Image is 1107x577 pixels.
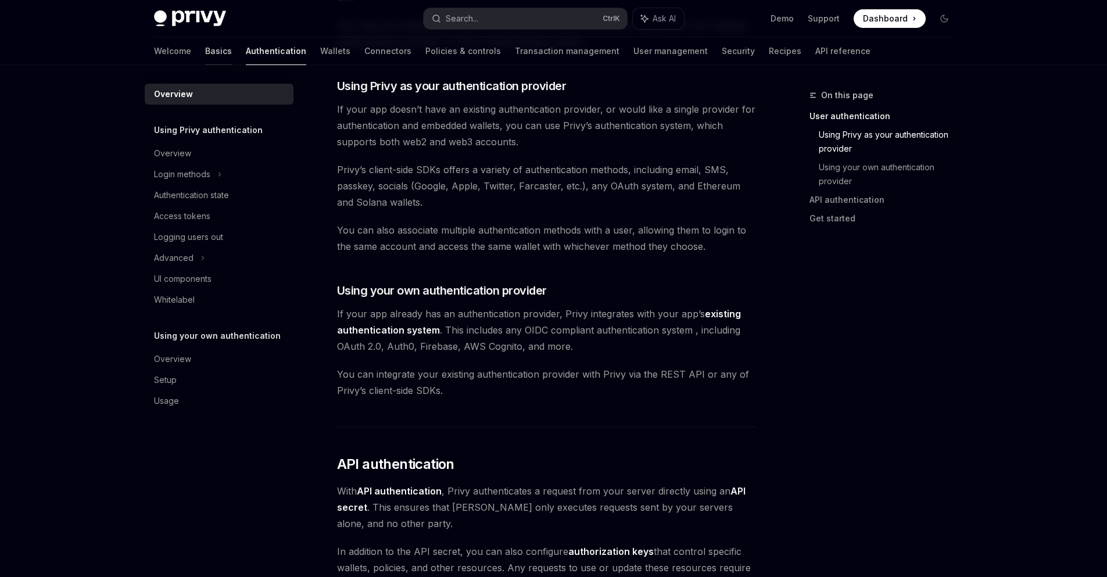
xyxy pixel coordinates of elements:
[154,167,210,181] div: Login methods
[337,366,756,399] span: You can integrate your existing authentication provider with Privy via the REST API or any of Pri...
[815,37,870,65] a: API reference
[863,13,908,24] span: Dashboard
[205,37,232,65] a: Basics
[337,483,756,532] span: With , Privy authenticates a request from your server directly using an . This ensures that [PERS...
[154,394,179,408] div: Usage
[821,88,873,102] span: On this page
[446,12,478,26] div: Search...
[145,206,293,227] a: Access tokens
[603,14,620,23] span: Ctrl K
[633,8,684,29] button: Ask AI
[653,13,676,24] span: Ask AI
[568,546,654,557] strong: authorization keys
[145,370,293,390] a: Setup
[154,352,191,366] div: Overview
[337,162,756,210] span: Privy’s client-side SDKs offers a variety of authentication methods, including email, SMS, passke...
[424,8,627,29] button: Search...CtrlK
[337,78,567,94] span: Using Privy as your authentication provider
[819,158,963,191] a: Using your own authentication provider
[154,293,195,307] div: Whitelabel
[337,101,756,150] span: If your app doesn’t have an existing authentication provider, or would like a single provider for...
[337,282,547,299] span: Using your own authentication provider
[154,87,193,101] div: Overview
[154,146,191,160] div: Overview
[154,251,194,265] div: Advanced
[809,209,963,228] a: Get started
[364,37,411,65] a: Connectors
[154,272,212,286] div: UI components
[425,37,501,65] a: Policies & controls
[808,13,840,24] a: Support
[819,126,963,158] a: Using Privy as your authentication provider
[769,37,801,65] a: Recipes
[633,37,708,65] a: User management
[809,191,963,209] a: API authentication
[145,349,293,370] a: Overview
[154,123,263,137] h5: Using Privy authentication
[154,230,223,244] div: Logging users out
[154,329,281,343] h5: Using your own authentication
[145,289,293,310] a: Whitelabel
[154,209,210,223] div: Access tokens
[145,143,293,164] a: Overview
[246,37,306,65] a: Authentication
[154,37,191,65] a: Welcome
[515,37,619,65] a: Transaction management
[854,9,926,28] a: Dashboard
[935,9,954,28] button: Toggle dark mode
[145,268,293,289] a: UI components
[809,107,963,126] a: User authentication
[145,390,293,411] a: Usage
[154,10,226,27] img: dark logo
[145,227,293,248] a: Logging users out
[357,485,442,497] strong: API authentication
[145,185,293,206] a: Authentication state
[337,455,454,474] span: API authentication
[154,188,229,202] div: Authentication state
[145,84,293,105] a: Overview
[722,37,755,65] a: Security
[337,222,756,255] span: You can also associate multiple authentication methods with a user, allowing them to login to the...
[154,373,177,387] div: Setup
[771,13,794,24] a: Demo
[337,306,756,354] span: If your app already has an authentication provider, Privy integrates with your app’s . This inclu...
[320,37,350,65] a: Wallets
